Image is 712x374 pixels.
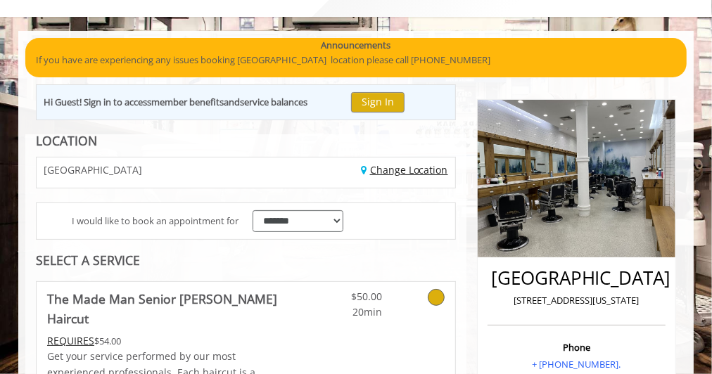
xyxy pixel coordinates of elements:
[322,38,391,53] b: Announcements
[72,214,239,228] span: I would like to book an appointment for
[315,289,381,304] span: $50.00
[47,289,281,328] b: The Made Man Senior [PERSON_NAME] Haircut
[361,163,448,176] a: Change Location
[36,254,456,267] div: SELECT A SERVICE
[315,304,381,320] span: 20min
[240,96,307,108] b: service balances
[47,333,281,349] div: $54.00
[491,293,662,308] p: [STREET_ADDRESS][US_STATE]
[351,92,405,112] button: Sign In
[44,95,307,110] div: Hi Guest! Sign in to access and
[532,358,621,370] a: + [PHONE_NUMBER].
[36,53,676,67] p: If you have are experiencing any issues booking [GEOGRAPHIC_DATA] location please call [PHONE_NUM...
[47,334,94,347] span: This service needs some Advance to be paid before we block your appointment
[151,96,224,108] b: member benefits
[44,165,142,175] span: [GEOGRAPHIC_DATA]
[491,268,662,288] h2: [GEOGRAPHIC_DATA]
[491,342,662,352] h3: Phone
[36,132,97,149] b: LOCATION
